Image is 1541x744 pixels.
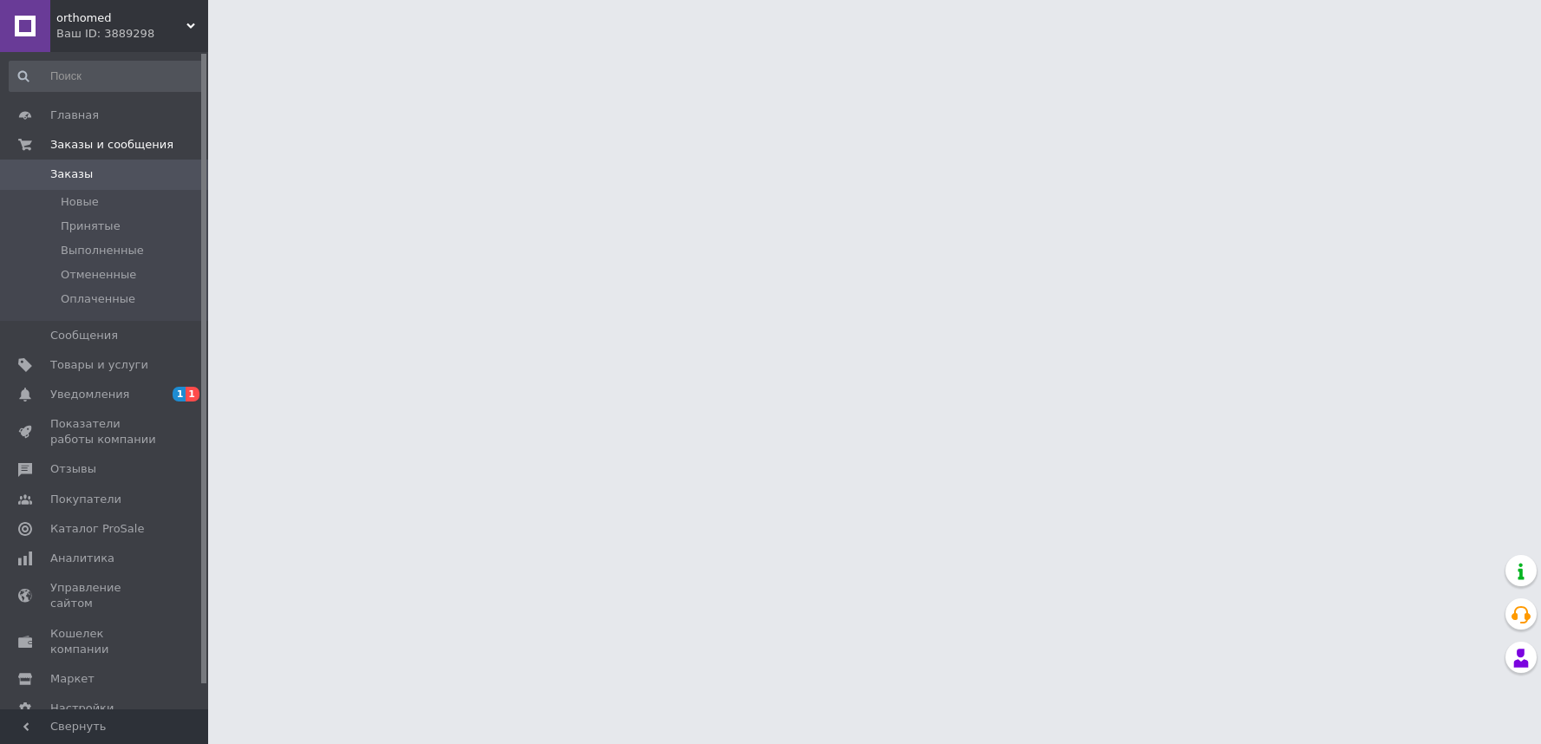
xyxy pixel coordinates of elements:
[50,328,118,343] span: Сообщения
[50,626,160,657] span: Кошелек компании
[61,267,136,283] span: Отмененные
[50,492,121,507] span: Покупатели
[61,243,144,258] span: Выполненные
[186,387,199,401] span: 1
[9,61,205,92] input: Поиск
[50,387,129,402] span: Уведомления
[61,291,135,307] span: Оплаченные
[50,416,160,447] span: Показатели работы компании
[173,387,186,401] span: 1
[56,26,208,42] div: Ваш ID: 3889298
[50,551,114,566] span: Аналитика
[61,194,99,210] span: Новые
[50,521,144,537] span: Каталог ProSale
[61,219,121,234] span: Принятые
[50,701,114,716] span: Настройки
[50,461,96,477] span: Отзывы
[50,580,160,611] span: Управление сайтом
[56,10,186,26] span: orthomed
[50,671,95,687] span: Маркет
[50,166,93,182] span: Заказы
[50,137,173,153] span: Заказы и сообщения
[50,357,148,373] span: Товары и услуги
[50,108,99,123] span: Главная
